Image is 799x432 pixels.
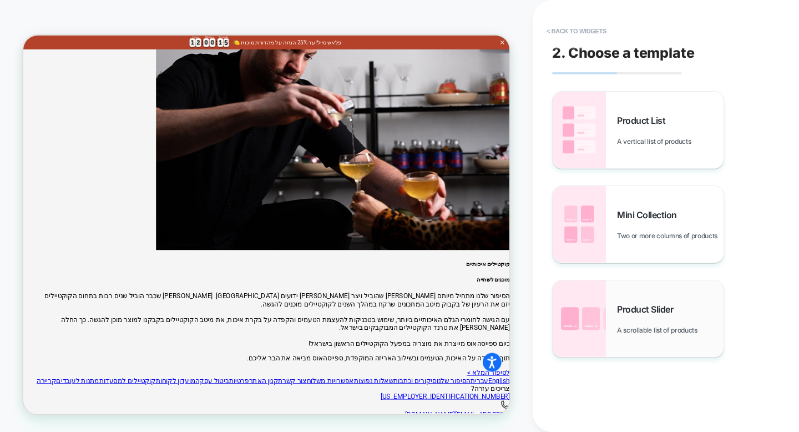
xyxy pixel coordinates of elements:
[249,4,256,9] div: 0
[552,44,695,61] span: 2. Choose a template
[280,3,424,16] span: פלאש סייל! עד 25% הנחה על מהדורת סוכות 🍋
[617,209,682,220] span: Mini Collection
[634,4,644,14] a: Close
[230,9,237,15] div: 2
[541,22,612,40] button: < Back to widgets
[259,4,266,9] div: 1
[230,4,237,9] div: 2
[617,232,723,240] span: Two or more columns of products
[604,322,649,330] strong: מוכנים לשתייה
[18,342,649,416] p: הסיפור שלנו מתחיל מיותם [PERSON_NAME] שהוביל ויצר [PERSON_NAME] ידועים [GEOGRAPHIC_DATA]. [PERSON...
[222,4,229,9] div: 1
[240,4,247,9] div: 0
[222,9,229,15] div: 1
[617,137,696,145] span: A vertical list of products
[617,115,671,126] span: Product List
[617,304,679,315] span: Product Slider
[590,300,649,309] strong: קוקטיילים איכותיים
[617,326,703,334] span: A scrollable list of products
[267,4,274,9] div: 5
[267,9,274,15] div: 5
[240,9,247,15] div: 0
[259,9,266,15] div: 1
[249,9,256,15] div: 0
